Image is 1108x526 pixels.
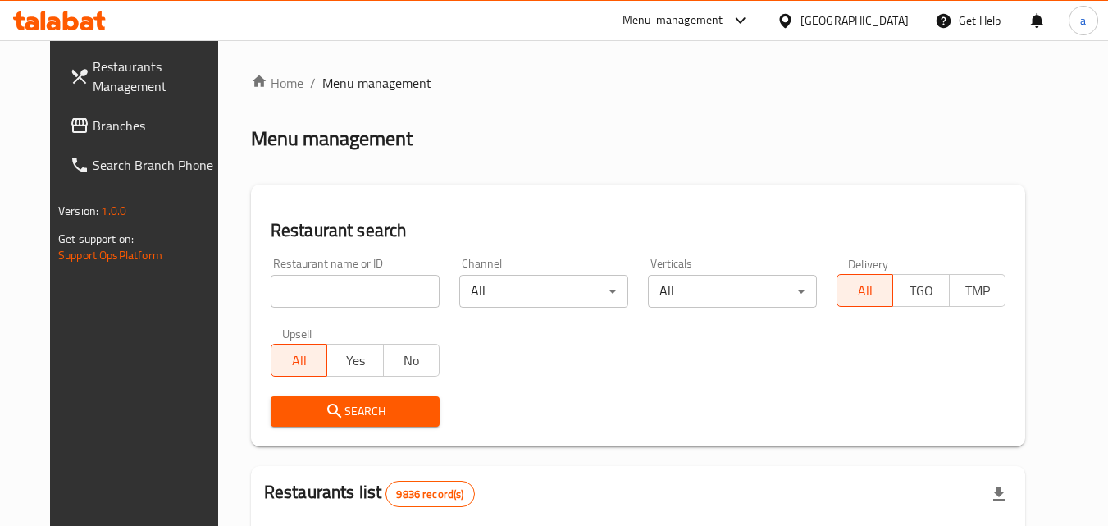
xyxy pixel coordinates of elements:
span: Branches [93,116,222,135]
span: 9836 record(s) [386,487,473,502]
a: Home [251,73,303,93]
input: Search for restaurant name or ID.. [271,275,440,308]
a: Restaurants Management [57,47,235,106]
span: Restaurants Management [93,57,222,96]
div: [GEOGRAPHIC_DATA] [800,11,909,30]
h2: Restaurant search [271,218,1005,243]
h2: Restaurants list [264,480,475,507]
span: TMP [956,279,999,303]
div: Menu-management [622,11,723,30]
span: All [844,279,887,303]
span: Menu management [322,73,431,93]
label: Upsell [282,327,312,339]
li: / [310,73,316,93]
h2: Menu management [251,126,413,152]
button: TGO [892,274,949,307]
button: TMP [949,274,1005,307]
span: Get support on: [58,228,134,249]
label: Delivery [848,258,889,269]
div: All [648,275,817,308]
button: All [837,274,893,307]
span: Yes [334,349,376,373]
span: a [1080,11,1086,30]
span: TGO [900,279,942,303]
button: Search [271,396,440,427]
span: Version: [58,200,98,222]
button: No [383,344,440,377]
button: Yes [326,344,383,377]
nav: breadcrumb [251,73,1025,93]
span: Search [284,401,426,422]
span: All [278,349,321,373]
span: 1.0.0 [101,200,126,222]
a: Branches [57,106,235,145]
a: Search Branch Phone [57,145,235,185]
div: All [459,275,628,308]
div: Export file [979,474,1019,514]
span: No [390,349,433,373]
div: Total records count [385,481,474,507]
span: Search Branch Phone [93,155,222,175]
a: Support.OpsPlatform [58,245,162,266]
button: All [271,344,327,377]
